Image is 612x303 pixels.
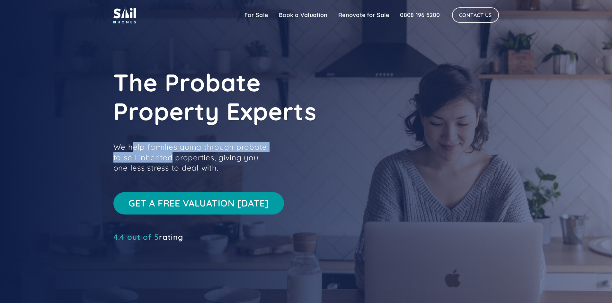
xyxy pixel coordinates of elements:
[239,9,273,21] a: For Sale
[113,243,210,251] iframe: Customer reviews powered by Trustpilot
[113,192,284,215] a: Get a free valuation [DATE]
[113,234,183,240] div: rating
[333,9,395,21] a: Renovate for Sale
[113,232,159,242] span: 4.4 out of 5
[113,142,274,173] p: We help families going through probate to sell inherited properties, giving you one less stress t...
[273,9,333,21] a: Book a Valuation
[113,6,136,23] img: sail home logo
[452,7,499,23] a: Contact Us
[113,68,403,126] h1: The Probate Property Experts
[113,234,183,240] a: 4.4 out of 5rating
[395,9,445,21] a: 0808 196 5200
